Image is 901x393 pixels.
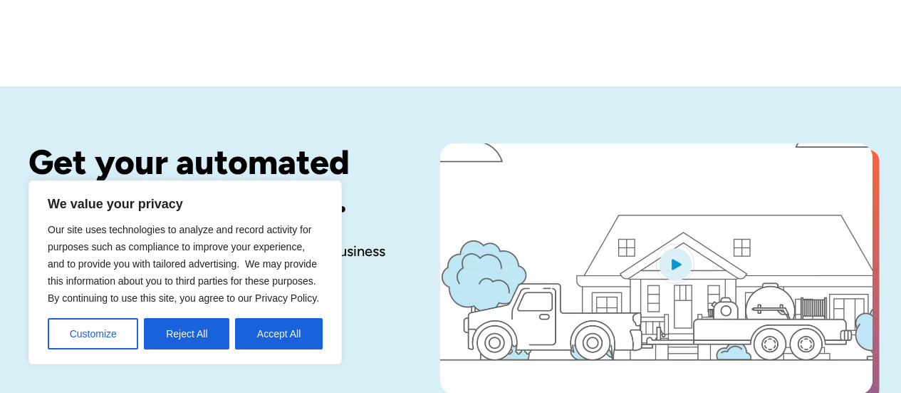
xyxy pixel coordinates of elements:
[28,143,395,219] h1: Get your automated decision in seconds.
[656,244,694,284] img: Blue play button logo on a light blue circular background
[144,318,229,349] button: Reject All
[48,224,319,304] span: Our site uses technologies to analyze and record activity for purposes such as compliance to impr...
[48,318,138,349] button: Customize
[235,318,323,349] button: Accept All
[28,180,342,364] div: We value your privacy
[48,195,323,213] p: We value your privacy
